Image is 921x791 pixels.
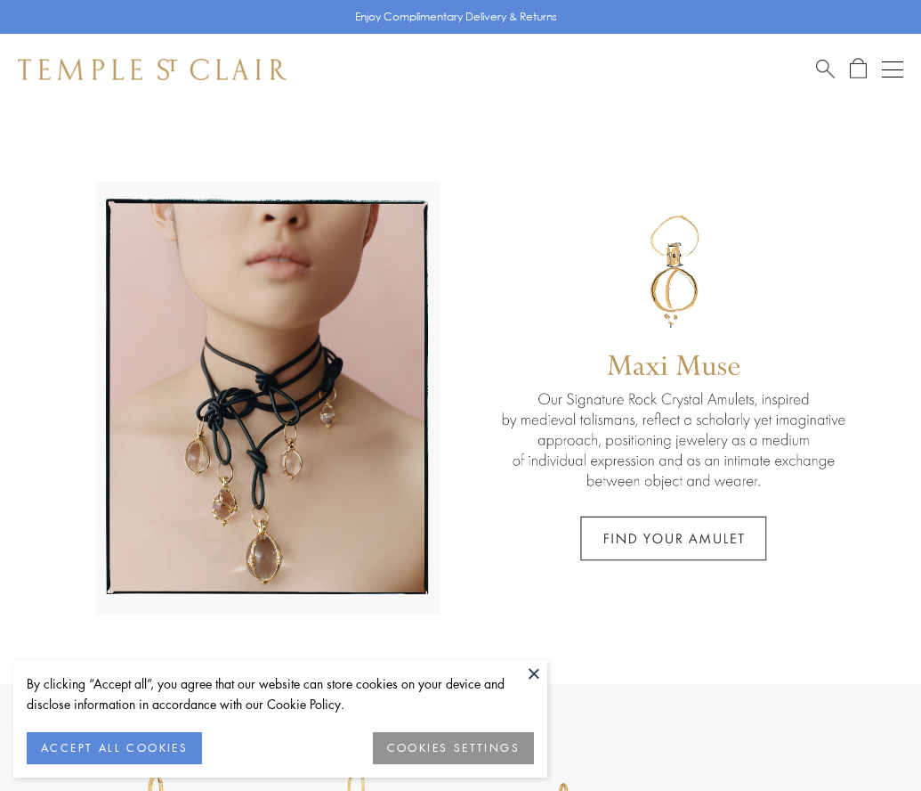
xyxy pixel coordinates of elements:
button: ACCEPT ALL COOKIES [27,732,202,764]
img: Temple St. Clair [18,59,287,80]
button: Open navigation [882,59,903,80]
a: Search [816,58,835,80]
p: Enjoy Complimentary Delivery & Returns [355,8,557,26]
button: COOKIES SETTINGS [373,732,534,764]
div: By clicking “Accept all”, you agree that our website can store cookies on your device and disclos... [27,673,534,714]
a: Open Shopping Bag [850,58,867,80]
